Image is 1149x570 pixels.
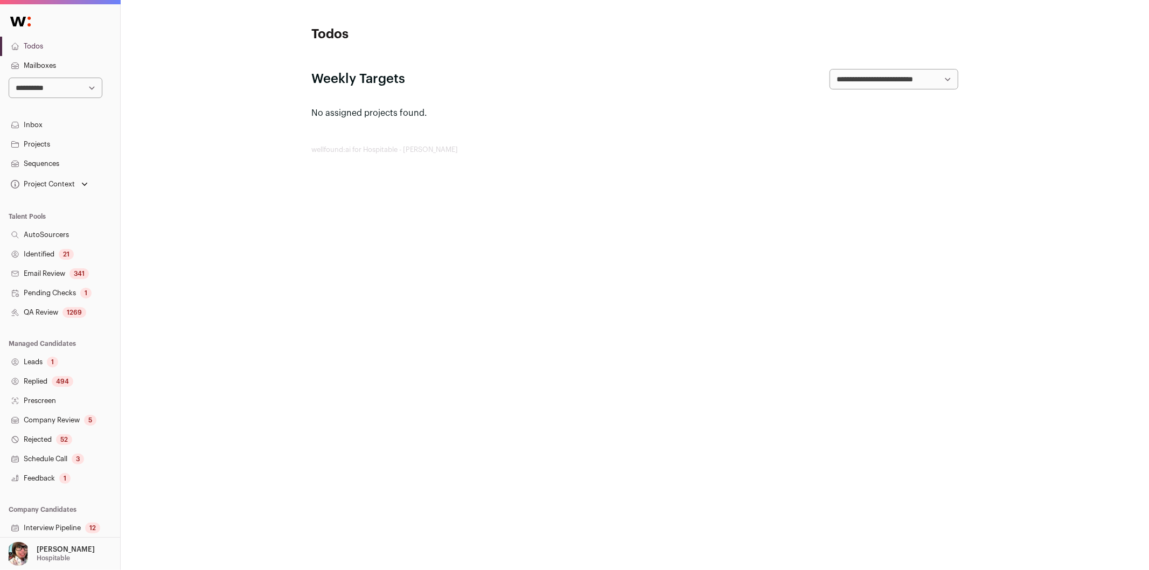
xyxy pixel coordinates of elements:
[84,415,96,426] div: 5
[312,145,958,154] footer: wellfound:ai for Hospitable - [PERSON_NAME]
[52,376,73,387] div: 494
[37,545,95,554] p: [PERSON_NAME]
[59,249,74,260] div: 21
[59,473,71,484] div: 1
[72,454,84,464] div: 3
[9,180,75,189] div: Project Context
[69,268,89,279] div: 341
[312,26,527,43] h1: Todos
[312,71,406,88] h2: Weekly Targets
[80,288,92,298] div: 1
[6,542,30,566] img: 14759586-medium_jpg
[62,307,86,318] div: 1269
[9,177,90,192] button: Open dropdown
[47,357,58,367] div: 1
[4,11,37,32] img: Wellfound
[56,434,72,445] div: 52
[312,107,958,120] p: No assigned projects found.
[4,542,97,566] button: Open dropdown
[85,523,100,533] div: 12
[37,554,70,562] p: Hospitable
